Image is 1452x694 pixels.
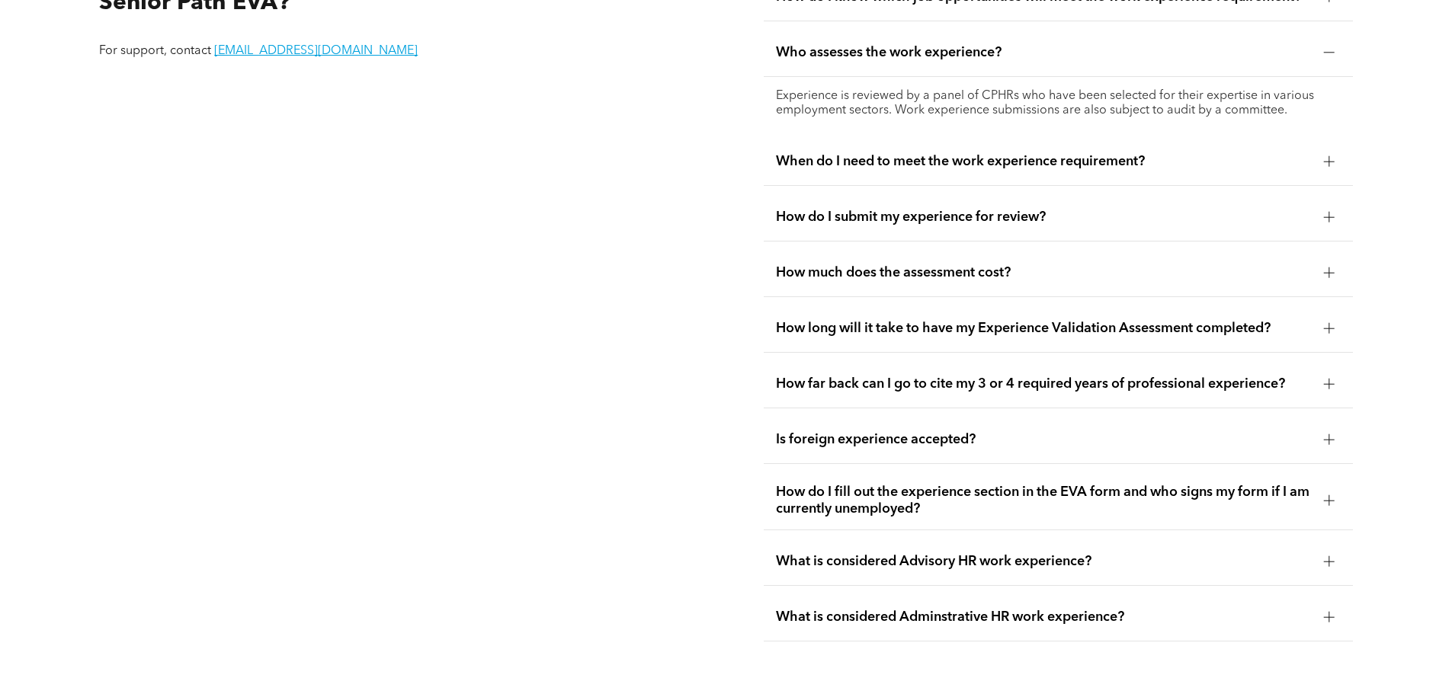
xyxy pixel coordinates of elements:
[214,45,418,57] a: [EMAIL_ADDRESS][DOMAIN_NAME]
[776,264,1312,281] span: How much does the assessment cost?
[776,153,1312,170] span: When do I need to meet the work experience requirement?
[776,320,1312,337] span: How long will it take to have my Experience Validation Assessment completed?
[776,376,1312,392] span: How far back can I go to cite my 3 or 4 required years of professional experience?
[776,484,1312,517] span: How do I fill out the experience section in the EVA form and who signs my form if I am currently ...
[776,553,1312,570] span: What is considered Advisory HR work experience?
[776,431,1312,448] span: Is foreign experience accepted?
[776,44,1312,61] span: Who assesses the work experience?
[776,209,1312,225] span: How do I submit my experience for review?
[776,89,1341,118] p: Experience is reviewed by a panel of CPHRs who have been selected for their expertise in various ...
[99,45,211,57] span: For support, contact
[776,609,1312,625] span: What is considered Adminstrative HR work experience?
